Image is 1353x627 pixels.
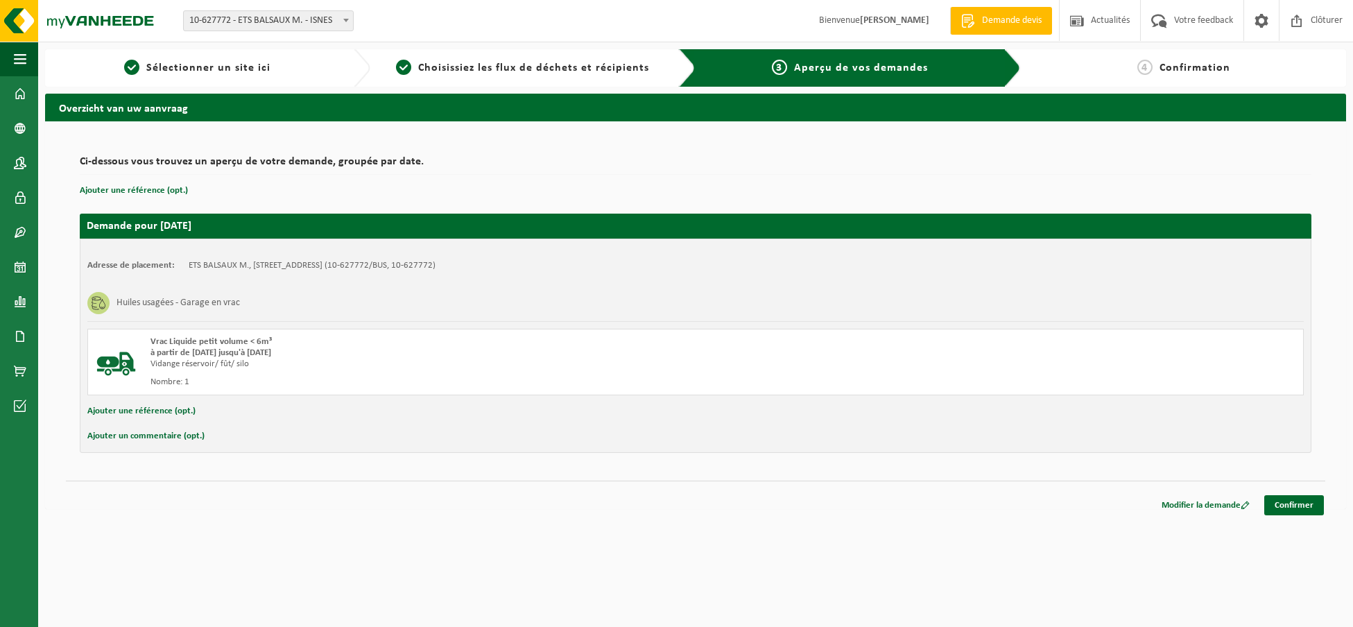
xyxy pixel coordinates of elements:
button: Ajouter un commentaire (opt.) [87,427,205,445]
a: 2Choisissiez les flux de déchets et récipients [377,60,668,76]
strong: à partir de [DATE] jusqu'à [DATE] [150,348,271,357]
img: BL-LQ-SV.png [95,336,137,378]
span: Vrac Liquide petit volume < 6m³ [150,337,272,346]
span: 4 [1137,60,1153,75]
span: Sélectionner un site ici [146,62,270,74]
a: Modifier la demande [1151,495,1260,515]
span: 3 [772,60,787,75]
strong: Adresse de placement: [87,261,175,270]
span: 10-627772 - ETS BALSAUX M. - ISNES [183,10,354,31]
span: Choisissiez les flux de déchets et récipients [418,62,649,74]
strong: [PERSON_NAME] [860,15,929,26]
button: Ajouter une référence (opt.) [80,182,188,200]
span: Demande devis [979,14,1045,28]
h3: Huiles usagées - Garage en vrac [117,292,240,314]
button: Ajouter une référence (opt.) [87,402,196,420]
div: Vidange réservoir/ fût/ silo [150,359,751,370]
span: 10-627772 - ETS BALSAUX M. - ISNES [184,11,353,31]
span: Aperçu de vos demandes [794,62,928,74]
h2: Ci-dessous vous trouvez un aperçu de votre demande, groupée par date. [80,156,1311,175]
div: Nombre: 1 [150,377,751,388]
strong: Demande pour [DATE] [87,221,191,232]
a: Demande devis [950,7,1052,35]
a: Confirmer [1264,495,1324,515]
span: 1 [124,60,139,75]
span: 2 [396,60,411,75]
td: ETS BALSAUX M., [STREET_ADDRESS] (10-627772/BUS, 10-627772) [189,260,436,271]
h2: Overzicht van uw aanvraag [45,94,1346,121]
span: Confirmation [1160,62,1230,74]
a: 1Sélectionner un site ici [52,60,343,76]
